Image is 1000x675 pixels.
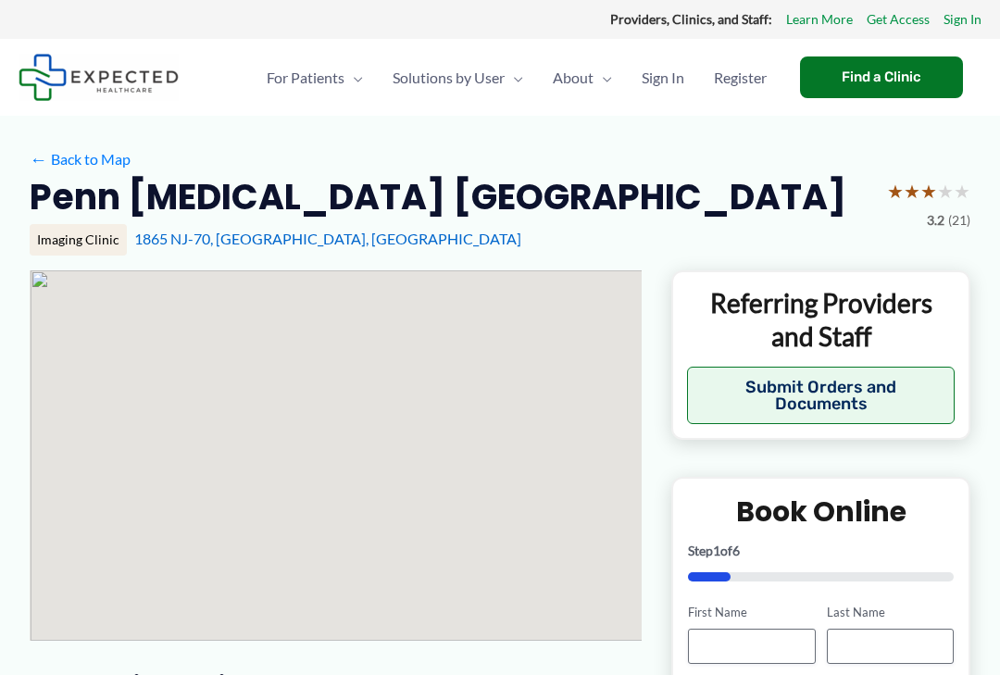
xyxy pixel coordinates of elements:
[30,174,846,219] h2: Penn [MEDICAL_DATA] [GEOGRAPHIC_DATA]
[252,45,378,110] a: For PatientsMenu Toggle
[927,208,944,232] span: 3.2
[393,45,505,110] span: Solutions by User
[688,604,815,621] label: First Name
[732,543,740,558] span: 6
[30,145,131,173] a: ←Back to Map
[378,45,538,110] a: Solutions by UserMenu Toggle
[30,224,127,256] div: Imaging Clinic
[688,494,954,530] h2: Book Online
[904,174,920,208] span: ★
[948,208,970,232] span: (21)
[344,45,363,110] span: Menu Toggle
[627,45,699,110] a: Sign In
[714,45,767,110] span: Register
[713,543,720,558] span: 1
[267,45,344,110] span: For Patients
[699,45,781,110] a: Register
[538,45,627,110] a: AboutMenu Toggle
[688,544,954,557] p: Step of
[687,367,955,424] button: Submit Orders and Documents
[642,45,684,110] span: Sign In
[887,174,904,208] span: ★
[134,230,521,247] a: 1865 NJ-70, [GEOGRAPHIC_DATA], [GEOGRAPHIC_DATA]
[687,286,955,354] p: Referring Providers and Staff
[553,45,594,110] span: About
[937,174,954,208] span: ★
[827,604,954,621] label: Last Name
[252,45,781,110] nav: Primary Site Navigation
[867,7,930,31] a: Get Access
[786,7,853,31] a: Learn More
[30,150,47,168] span: ←
[610,11,772,27] strong: Providers, Clinics, and Staff:
[800,56,963,98] a: Find a Clinic
[954,174,970,208] span: ★
[19,54,179,101] img: Expected Healthcare Logo - side, dark font, small
[594,45,612,110] span: Menu Toggle
[505,45,523,110] span: Menu Toggle
[944,7,981,31] a: Sign In
[920,174,937,208] span: ★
